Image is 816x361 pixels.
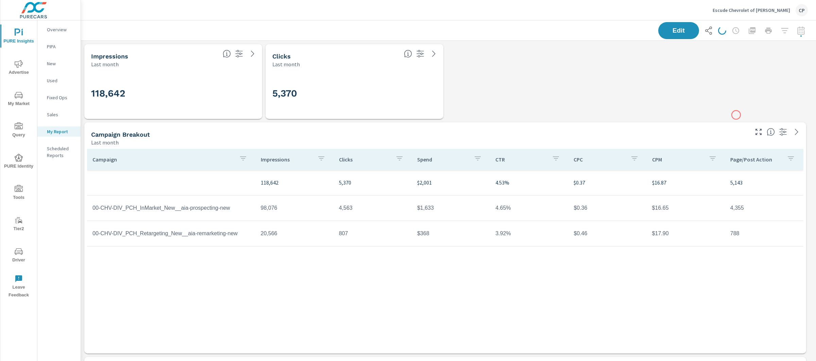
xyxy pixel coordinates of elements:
[652,156,703,163] p: CPM
[490,200,568,217] td: 4.65%
[2,185,35,202] span: Tools
[261,178,328,187] p: 118,642
[47,26,75,33] p: Overview
[87,225,255,242] td: 00-CHV-DIV_PCH_Retargeting_New__aia-remarketing-new
[91,131,150,138] h5: Campaign Breakout
[272,60,300,68] p: Last month
[47,60,75,67] p: New
[37,109,81,120] div: Sales
[725,225,803,242] td: 788
[734,79,755,83] span: Apply
[339,178,406,187] p: 5,370
[47,111,75,118] p: Sales
[47,145,75,159] p: Scheduled Reports
[37,24,81,35] div: Overview
[2,29,35,45] span: PURE Insights
[762,76,792,86] button: Cancel
[339,156,390,163] p: Clicks
[417,156,468,163] p: Spend
[574,156,625,163] p: CPC
[412,225,490,242] td: $368
[47,94,75,101] p: Fixed Ops
[713,7,790,13] p: Escude Chevrolet of [PERSON_NAME]
[730,156,781,163] p: Page/Post Action
[91,60,119,68] p: Last month
[247,48,258,59] a: See more details in report
[2,216,35,233] span: Tier2
[412,200,490,217] td: $1,633
[47,43,75,50] p: PIPA
[791,126,802,137] a: See more details in report
[334,225,412,242] td: 807
[47,128,75,135] p: My Report
[37,126,81,137] div: My Report
[568,200,646,217] td: $0.36
[334,200,412,217] td: 4,563
[652,178,719,187] p: $16.87
[2,122,35,139] span: Query
[428,48,439,59] a: See more details in report
[404,50,412,58] span: The number of times an ad was clicked by a consumer.
[2,91,35,108] span: My Market
[568,225,646,242] td: $0.46
[37,58,81,69] div: New
[261,156,312,163] p: Impressions
[0,20,37,302] div: nav menu
[272,53,291,60] h5: Clicks
[37,75,81,86] div: Used
[2,247,35,264] span: Driver
[91,88,255,99] h3: 118,642
[223,50,231,58] span: The number of times an ad was shown on your behalf.
[87,200,255,217] td: 00-CHV-DIV_PCH_InMarket_New__aia-prospecting-new
[272,88,437,99] h3: 5,370
[91,138,119,147] p: Last month
[729,76,760,86] button: Apply
[725,200,803,217] td: 4,355
[91,53,128,60] h5: Impressions
[47,77,75,84] p: Used
[796,4,808,16] div: CP
[647,225,725,242] td: $17.90
[2,154,35,170] span: PURE Identity
[658,22,699,39] button: Edit
[92,156,234,163] p: Campaign
[702,24,715,37] button: Share Report
[647,200,725,217] td: $16.65
[490,225,568,242] td: 3.92%
[767,79,787,83] span: Cancel
[665,28,692,34] span: Edit
[767,128,775,136] span: This is a summary of Social performance results by campaign. Each column can be sorted.
[753,126,764,137] button: Make Fullscreen
[574,178,641,187] p: $0.37
[37,92,81,103] div: Fixed Ops
[495,178,563,187] p: 4.53%
[417,178,485,187] p: $2,001
[255,200,334,217] td: 98,076
[37,143,81,160] div: Scheduled Reports
[2,275,35,299] span: Leave Feedback
[37,41,81,52] div: PIPA
[2,60,35,76] span: Advertise
[255,225,334,242] td: 20,566
[495,156,546,163] p: CTR
[730,178,798,187] p: 5,143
